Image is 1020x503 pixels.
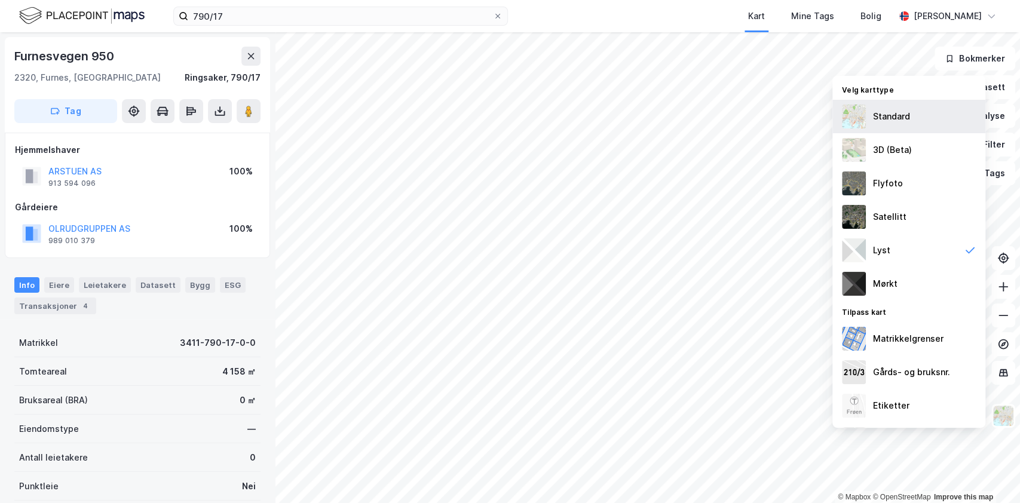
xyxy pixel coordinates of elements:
[14,70,161,85] div: 2320, Furnes, [GEOGRAPHIC_DATA]
[180,336,256,350] div: 3411-790-17-0-0
[873,109,910,124] div: Standard
[832,78,985,100] div: Velg karttype
[19,450,88,465] div: Antall leietakere
[873,143,912,157] div: 3D (Beta)
[842,238,866,262] img: luj3wr1y2y3+OchiMxRmMxRlscgabnMEmZ7DJGWxyBpucwSZnsMkZbHIGm5zBJmewyRlscgabnMEmZ7DJGWxyBpucwSZnsMkZ...
[935,47,1015,70] button: Bokmerker
[873,243,890,257] div: Lyst
[873,277,898,291] div: Mørkt
[185,70,261,85] div: Ringsaker, 790/17
[14,47,117,66] div: Furnesvegen 950
[136,277,180,293] div: Datasett
[79,277,131,293] div: Leietakere
[842,272,866,296] img: nCdM7BzjoCAAAAAElFTkSuQmCC
[15,143,260,157] div: Hjemmelshaver
[19,393,88,407] div: Bruksareal (BRA)
[914,9,982,23] div: [PERSON_NAME]
[19,479,59,493] div: Punktleie
[79,300,91,312] div: 4
[222,364,256,379] div: 4 158 ㎡
[842,105,866,128] img: Z
[229,222,253,236] div: 100%
[873,398,909,413] div: Etiketter
[220,277,246,293] div: ESG
[860,9,881,23] div: Bolig
[188,7,493,25] input: Søk på adresse, matrikkel, gårdeiere, leietakere eller personer
[873,365,950,379] div: Gårds- og bruksnr.
[934,493,993,501] a: Improve this map
[14,99,117,123] button: Tag
[842,327,866,351] img: cadastreBorders.cfe08de4b5ddd52a10de.jpeg
[873,176,903,191] div: Flyfoto
[19,336,58,350] div: Matrikkel
[842,138,866,162] img: Z
[960,161,1015,185] button: Tags
[873,332,944,346] div: Matrikkelgrenser
[748,9,765,23] div: Kart
[791,9,834,23] div: Mine Tags
[14,297,96,314] div: Transaksjoner
[872,493,930,501] a: OpenStreetMap
[958,133,1015,157] button: Filter
[19,422,79,436] div: Eiendomstype
[250,450,256,465] div: 0
[14,277,39,293] div: Info
[185,277,215,293] div: Bygg
[842,205,866,229] img: 9k=
[960,446,1020,503] iframe: Chat Widget
[48,236,95,246] div: 989 010 379
[19,364,67,379] div: Tomteareal
[873,210,906,224] div: Satellitt
[842,427,866,451] img: majorOwner.b5e170eddb5c04bfeeff.jpeg
[842,360,866,384] img: cadastreKeys.547ab17ec502f5a4ef2b.jpeg
[842,394,866,418] img: Z
[48,179,96,188] div: 913 594 096
[960,446,1020,503] div: Kontrollprogram for chat
[247,422,256,436] div: —
[838,493,871,501] a: Mapbox
[842,171,866,195] img: Z
[992,404,1015,427] img: Z
[242,479,256,493] div: Nei
[15,200,260,214] div: Gårdeiere
[240,393,256,407] div: 0 ㎡
[229,164,253,179] div: 100%
[44,277,74,293] div: Eiere
[832,300,985,322] div: Tilpass kart
[19,5,145,26] img: logo.f888ab2527a4732fd821a326f86c7f29.svg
